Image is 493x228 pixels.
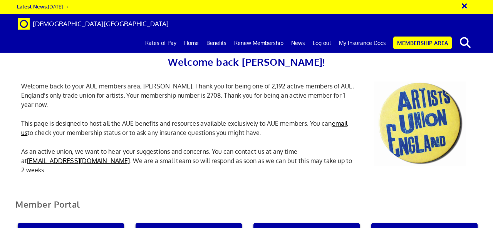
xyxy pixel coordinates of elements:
a: News [287,33,309,53]
h2: Member Portal [10,200,483,218]
h2: Welcome back [PERSON_NAME]! [15,54,478,70]
p: Welcome back to your AUE members area, [PERSON_NAME]. Thank you for being one of 2,192 active mem... [15,82,362,109]
a: Home [180,33,203,53]
p: This page is designed to host all the AUE benefits and resources available exclusively to AUE mem... [15,119,362,137]
strong: Latest News: [17,3,48,10]
a: Latest News:[DATE] → [17,3,69,10]
a: Brand [DEMOGRAPHIC_DATA][GEOGRAPHIC_DATA] [12,14,174,33]
a: Membership Area [393,37,452,49]
button: search [453,35,477,51]
a: My Insurance Docs [335,33,390,53]
a: [EMAIL_ADDRESS][DOMAIN_NAME] [27,157,130,165]
a: Log out [309,33,335,53]
p: As an active union, we want to hear your suggestions and concerns. You can contact us at any time... [15,147,362,175]
a: Rates of Pay [141,33,180,53]
span: [DEMOGRAPHIC_DATA][GEOGRAPHIC_DATA] [33,20,169,28]
a: Renew Membership [230,33,287,53]
a: Benefits [203,33,230,53]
